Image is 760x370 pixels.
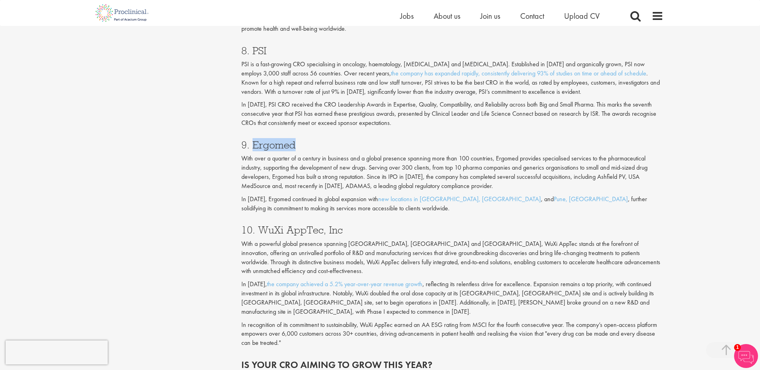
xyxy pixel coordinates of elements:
p: In [DATE], PSI CRO received the CRO Leadership Awards in Expertise, Quality, Compatibility, and R... [241,100,663,128]
a: Upload CV [564,11,600,21]
img: Chatbot [734,344,758,368]
p: With over a quarter of a century in business and a global presence spanning more than 100 countri... [241,154,663,190]
a: Join us [480,11,500,21]
a: the company has expanded rapidly, consistently delivering 93% of studies on time or ahead of sche... [391,69,646,77]
h3: 9. Ergomed [241,140,663,150]
a: Contact [520,11,544,21]
a: About us [434,11,460,21]
p: With a powerful global presence spanning [GEOGRAPHIC_DATA], [GEOGRAPHIC_DATA] and [GEOGRAPHIC_DAT... [241,239,663,276]
a: Jobs [400,11,414,21]
span: 1 [734,344,741,351]
p: In recognition of its commitment to sustainability, WuXi AppTec earned an AA ESG rating from MSCI... [241,321,663,348]
a: new locations in [GEOGRAPHIC_DATA], [GEOGRAPHIC_DATA] [378,195,541,203]
h3: 8. PSI [241,46,663,56]
h2: Is your CRO aiming to grow this year? [241,360,663,370]
p: In [DATE], Ergomed continued its global expansion with , and , further solidifying its commitment... [241,195,663,213]
a: the company achieved a 5.2% year-over-year revenue growth [267,280,422,288]
h3: 10. WuXi AppTec, Inc [241,225,663,235]
p: In [DATE], , reflecting its relentless drive for excellence. Expansion remains a top priority, wi... [241,280,663,316]
p: PSI is a fast-growing CRO specialising in oncology, haematology, [MEDICAL_DATA] and [MEDICAL_DATA... [241,60,663,96]
iframe: reCAPTCHA [6,340,108,364]
a: Pune, [GEOGRAPHIC_DATA] [554,195,628,203]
